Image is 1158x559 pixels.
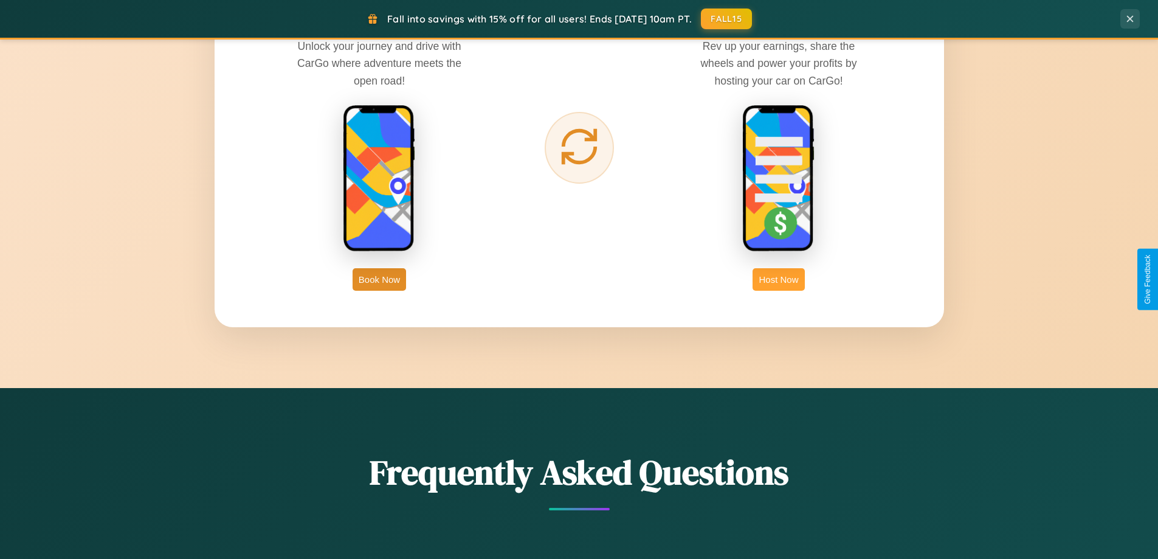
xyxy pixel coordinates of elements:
button: FALL15 [701,9,752,29]
button: Host Now [753,268,804,291]
button: Book Now [353,268,406,291]
img: rent phone [343,105,416,253]
div: Give Feedback [1143,255,1152,304]
p: Rev up your earnings, share the wheels and power your profits by hosting your car on CarGo! [688,38,870,89]
h2: Frequently Asked Questions [215,449,944,496]
img: host phone [742,105,815,253]
p: Unlock your journey and drive with CarGo where adventure meets the open road! [288,38,470,89]
span: Fall into savings with 15% off for all users! Ends [DATE] 10am PT. [387,13,692,25]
